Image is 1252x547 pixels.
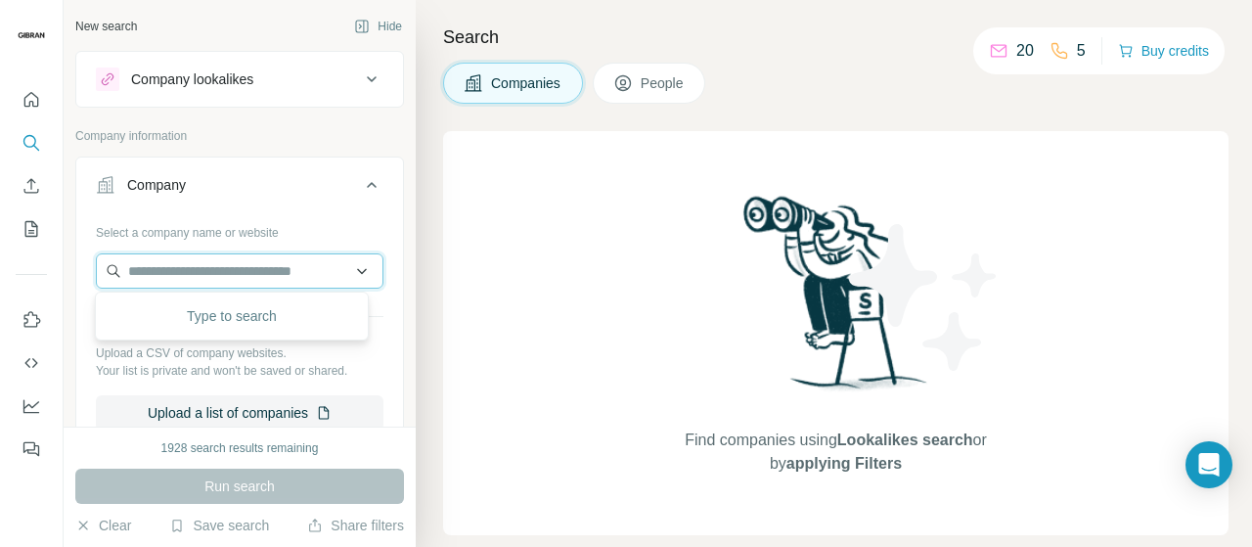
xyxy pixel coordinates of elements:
[679,429,992,476] span: Find companies using or by
[169,516,269,535] button: Save search
[1118,37,1209,65] button: Buy credits
[75,127,404,145] p: Company information
[1185,441,1232,488] div: Open Intercom Messenger
[735,191,938,409] img: Surfe Illustration - Woman searching with binoculars
[96,216,383,242] div: Select a company name or website
[75,516,131,535] button: Clear
[16,345,47,381] button: Use Surfe API
[16,20,47,51] img: Avatar
[131,69,253,89] div: Company lookalikes
[16,432,47,467] button: Feedback
[96,344,383,362] p: Upload a CSV of company websites.
[443,23,1229,51] h4: Search
[161,439,319,457] div: 1928 search results remaining
[491,73,562,93] span: Companies
[16,388,47,424] button: Dashboard
[96,362,383,380] p: Your list is private and won't be saved or shared.
[837,432,973,448] span: Lookalikes search
[836,209,1012,386] img: Surfe Illustration - Stars
[96,395,383,431] button: Upload a list of companies
[16,125,47,160] button: Search
[76,161,403,216] button: Company
[1016,39,1034,63] p: 20
[1077,39,1086,63] p: 5
[16,168,47,204] button: Enrich CSV
[16,211,47,247] button: My lists
[16,302,47,338] button: Use Surfe on LinkedIn
[16,82,47,117] button: Quick start
[307,516,404,535] button: Share filters
[641,73,686,93] span: People
[127,175,186,195] div: Company
[75,18,137,35] div: New search
[76,56,403,103] button: Company lookalikes
[100,296,363,336] div: Type to search
[786,455,902,472] span: applying Filters
[340,12,416,41] button: Hide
